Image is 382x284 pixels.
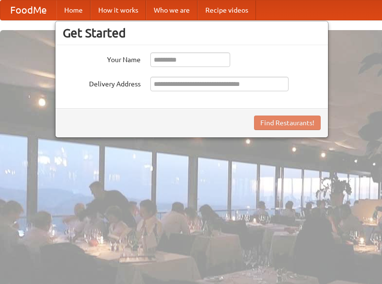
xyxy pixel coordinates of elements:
[56,0,91,20] a: Home
[91,0,146,20] a: How it works
[63,77,141,89] label: Delivery Address
[63,52,141,65] label: Your Name
[63,26,321,40] h3: Get Started
[254,116,321,130] button: Find Restaurants!
[0,0,56,20] a: FoodMe
[146,0,198,20] a: Who we are
[198,0,256,20] a: Recipe videos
